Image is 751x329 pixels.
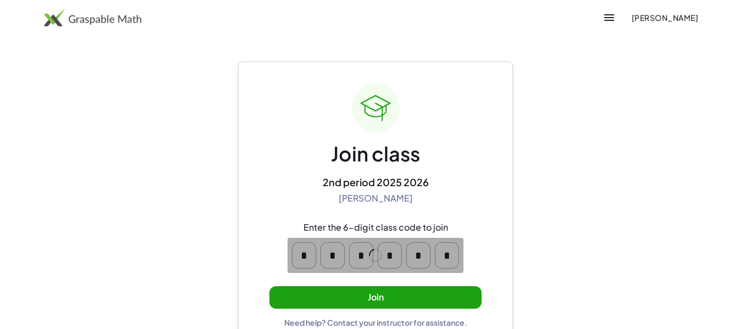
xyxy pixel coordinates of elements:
[631,13,698,23] span: [PERSON_NAME]
[269,286,482,309] button: Join
[284,317,467,327] div: Need help? Contact your instructor for assistance.
[323,176,429,188] div: 2nd period 2025 2026
[622,8,707,27] button: [PERSON_NAME]
[303,222,448,233] div: Enter the 6-digit class code to join
[331,141,420,167] div: Join class
[339,193,413,204] div: [PERSON_NAME]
